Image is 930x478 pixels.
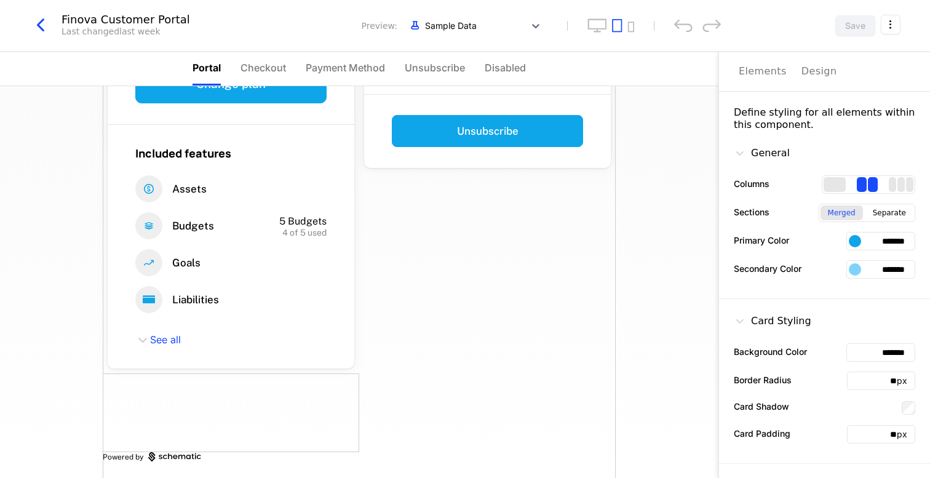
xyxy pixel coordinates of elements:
[135,146,231,161] span: Included features
[135,175,162,202] i: dollar-rounded
[865,205,913,220] div: Separate
[734,400,789,413] label: Card Shadow
[734,146,790,161] div: General
[734,314,811,329] div: Card Styling
[306,60,385,75] span: Payment Method
[392,115,583,147] button: Unsubscribe
[821,205,863,220] div: Merged
[739,64,787,79] div: Elements
[702,19,721,32] div: redo
[627,22,634,33] button: mobile
[739,52,910,91] div: Choose Sub Page
[674,19,693,32] div: undo
[897,375,915,387] div: px
[889,177,913,192] div: 3 columns
[62,14,190,25] div: Finova Customer Portal
[824,177,846,192] div: 1 columns
[734,262,801,275] label: Secondary Color
[103,452,143,462] span: Powered by
[835,15,876,37] button: Save
[857,177,878,192] div: 2 columns
[279,215,327,227] span: 5 Budgets
[282,228,327,237] span: 4 of 5 used
[734,177,769,190] label: Columns
[405,60,465,75] span: Unsubscribe
[362,20,397,32] span: Preview:
[172,293,219,307] span: Liabilities
[150,333,181,347] span: See all
[172,182,207,196] span: Assets
[734,427,790,440] label: Card Padding
[734,205,769,218] label: Sections
[103,452,616,462] a: Powered by
[734,373,792,386] label: Border Radius
[135,212,162,239] i: stacked
[612,18,622,33] button: tablet
[734,345,807,358] label: Background Color
[135,333,150,348] i: chevron-down
[801,64,837,79] div: Design
[734,234,789,247] label: Primary Color
[193,60,221,75] span: Portal
[587,18,607,33] button: desktop
[734,106,915,131] div: Define styling for all elements within this component.
[135,249,162,276] i: arrow-upward
[897,428,915,440] div: px
[485,60,526,75] span: Disabled
[240,60,286,75] span: Checkout
[135,286,162,313] i: credit
[62,25,161,38] div: Last changed last week
[881,15,900,34] button: Select action
[172,219,214,233] span: Budgets
[172,256,201,270] span: Goals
